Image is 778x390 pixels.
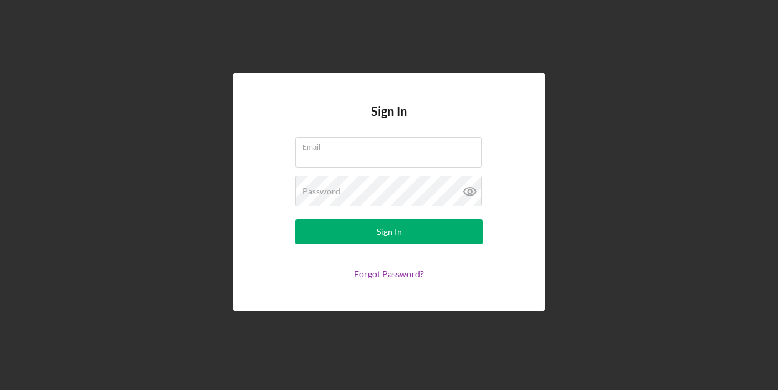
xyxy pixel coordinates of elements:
a: Forgot Password? [354,269,424,279]
h4: Sign In [371,104,407,137]
button: Sign In [295,219,483,244]
label: Email [302,138,482,151]
label: Password [302,186,340,196]
div: Sign In [377,219,402,244]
